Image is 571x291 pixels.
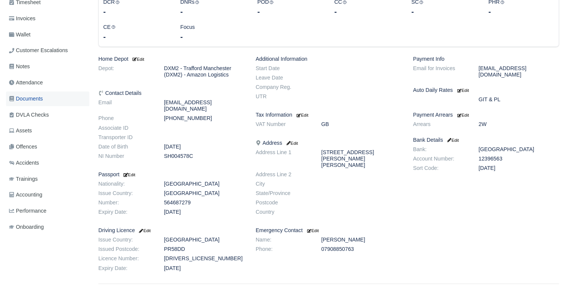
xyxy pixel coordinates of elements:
dd: [EMAIL_ADDRESS][DOMAIN_NAME] [158,99,250,112]
dd: 2W [473,121,565,127]
dt: Date of Birth [93,144,158,150]
dd: [DATE] [158,209,250,215]
span: Assets [9,126,32,135]
span: Wallet [9,30,30,39]
a: Notes [6,59,89,74]
dt: Issue Country: [93,237,158,243]
small: Edit [457,113,469,117]
dt: Phone [93,115,158,121]
span: Offences [9,142,37,151]
dt: VAT Number [250,121,316,127]
h6: Auto Daily Rates [413,87,559,93]
h6: Driving Licence [98,227,244,234]
a: Edit [295,112,308,118]
a: Assets [6,123,89,138]
small: Edit [122,172,135,177]
div: Chat Widget [533,255,571,291]
dd: 564687279 [158,199,250,206]
dd: GIT & PL [473,96,565,103]
span: Accounting [9,190,42,199]
h6: Payment Info [413,56,559,62]
a: Trainings [6,172,89,186]
dt: Address Line 2 [250,171,316,178]
dd: 07908850763 [316,246,407,252]
span: Performance [9,207,47,215]
a: Edit [122,171,135,177]
dd: [EMAIL_ADDRESS][DOMAIN_NAME] [473,65,565,78]
dd: [STREET_ADDRESS][PERSON_NAME][PERSON_NAME] [316,149,407,168]
div: - [488,6,554,17]
a: Customer Escalations [6,43,89,58]
dt: Email for Invoices [407,65,473,78]
dt: Issued Postcode: [93,246,158,252]
a: DVLA Checks [6,108,89,122]
h6: Emergency Contact [256,227,402,234]
dt: NI Number [93,153,158,159]
a: Wallet [6,27,89,42]
dt: Company Reg. [250,84,316,90]
dt: Arrears [407,121,473,127]
div: - [180,6,246,17]
dd: [GEOGRAPHIC_DATA] [158,181,250,187]
dt: Transporter ID [93,134,158,141]
dt: Issue Country: [93,190,158,196]
div: - [103,31,169,42]
dd: [DATE] [473,165,565,171]
h6: Address [256,140,402,146]
dd: SH004578C [158,153,250,159]
small: Edit [285,141,298,145]
a: Accounting [6,187,89,202]
dd: [DRIVERS_LICENSE_NUMBER] [158,255,250,262]
dt: Expiry Date: [93,209,158,215]
div: - [411,6,477,17]
h6: Passport [98,171,244,178]
span: Documents [9,94,43,103]
a: Edit [446,137,459,143]
a: Performance [6,204,89,218]
dt: Associate ID [93,125,158,131]
span: Accidents [9,159,39,167]
dt: Country [250,209,316,215]
small: Edit [446,138,459,142]
a: Offences [6,139,89,154]
dd: 12396563 [473,156,565,162]
dt: Leave Date [250,75,316,81]
dd: [GEOGRAPHIC_DATA] [158,237,250,243]
h6: Bank Details [413,137,559,143]
a: Edit [456,87,469,93]
small: Edit [297,113,308,117]
dt: Account Number: [407,156,473,162]
a: Edit [285,140,298,146]
dd: [GEOGRAPHIC_DATA] [158,190,250,196]
span: Customer Escalations [9,46,68,55]
a: Invoices [6,11,89,26]
h6: Contact Details [98,90,244,96]
dt: City [250,181,316,187]
dd: [PERSON_NAME] [316,237,407,243]
a: Documents [6,91,89,106]
h6: Home Depot [98,56,244,62]
div: - [257,6,323,17]
dt: Licence Number: [93,255,158,262]
dt: Address Line 1 [250,149,316,168]
a: Edit [306,227,319,233]
dt: Bank: [407,146,473,153]
dt: Start Date [250,65,316,72]
dd: [DATE] [158,265,250,271]
small: Edit [131,57,144,61]
span: DVLA Checks [9,111,49,119]
div: CE [98,23,175,42]
dt: State/Province [250,190,316,196]
span: Attendance [9,78,43,87]
span: Invoices [9,14,35,23]
dt: Nationality: [93,181,158,187]
dt: Name: [250,237,316,243]
span: Trainings [9,175,38,183]
div: - [334,6,400,17]
dd: GB [316,121,407,127]
a: Edit [456,112,469,118]
small: Edit [307,228,319,233]
dt: UTR [250,93,316,100]
dt: Phone: [250,246,316,252]
h6: Additional Information [256,56,402,62]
